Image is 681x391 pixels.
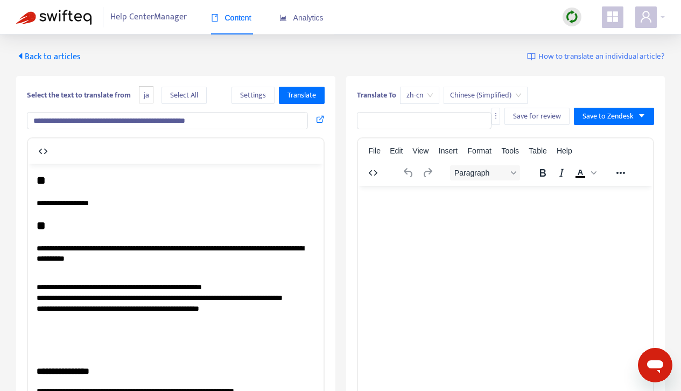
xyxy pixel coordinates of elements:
[16,10,92,25] img: Swifteq
[231,87,275,104] button: Settings
[170,89,198,101] span: Select All
[492,108,500,125] button: more
[450,165,520,180] button: Block Paragraph
[492,112,500,120] span: more
[139,86,153,104] span: ja
[501,146,519,155] span: Tools
[390,146,403,155] span: Edit
[287,89,316,101] span: Translate
[368,146,381,155] span: File
[412,146,429,155] span: View
[454,169,507,177] span: Paragraph
[529,146,546,155] span: Table
[279,87,325,104] button: Translate
[16,52,25,60] span: caret-left
[279,14,287,22] span: area-chart
[399,165,418,180] button: Undo
[357,89,396,101] b: Translate To
[211,13,251,22] span: Content
[504,108,570,125] button: Save for review
[582,110,634,122] span: Save to Zendesk
[211,14,219,22] span: book
[571,165,598,180] div: Text color Black
[418,165,437,180] button: Redo
[533,165,552,180] button: Bold
[638,348,672,382] iframe: メッセージングウィンドウを開くボタン
[513,110,561,122] span: Save for review
[557,146,572,155] span: Help
[538,51,665,63] span: How to translate an individual article?
[279,13,324,22] span: Analytics
[110,7,187,27] span: Help Center Manager
[574,108,654,125] button: Save to Zendeskcaret-down
[640,10,652,23] span: user
[240,89,266,101] span: Settings
[406,87,433,103] span: zh-cn
[527,52,536,61] img: image-link
[606,10,619,23] span: appstore
[439,146,458,155] span: Insert
[527,51,665,63] a: How to translate an individual article?
[468,146,492,155] span: Format
[27,89,131,101] b: Select the text to translate from
[565,10,579,24] img: sync.dc5367851b00ba804db3.png
[612,165,630,180] button: Reveal or hide additional toolbar items
[450,87,521,103] span: Chinese (Simplified)
[162,87,207,104] button: Select All
[552,165,571,180] button: Italic
[16,50,81,64] span: Back to articles
[638,112,645,120] span: caret-down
